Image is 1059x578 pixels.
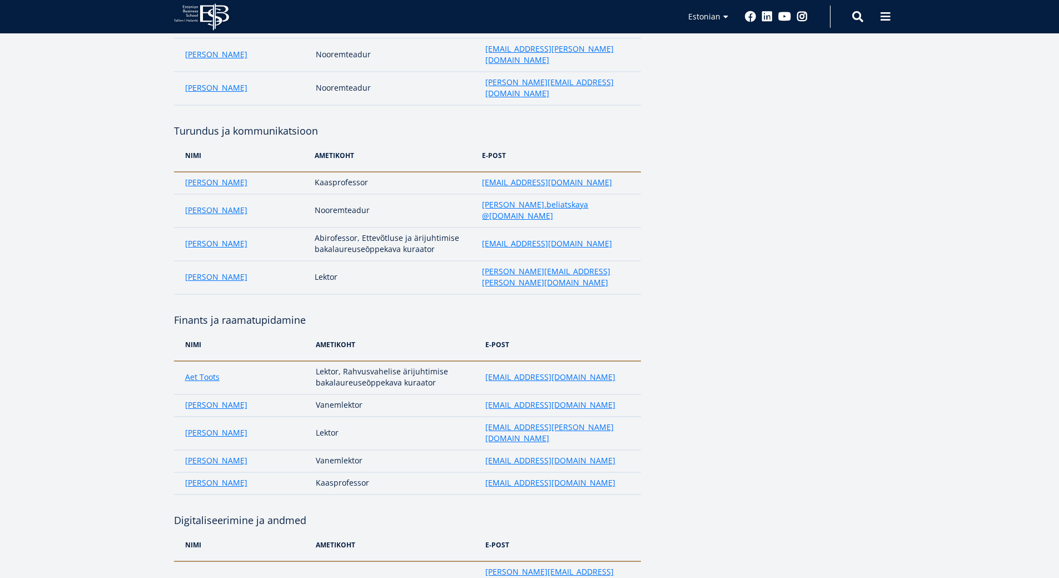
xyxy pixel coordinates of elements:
a: [EMAIL_ADDRESS][DOMAIN_NAME] [485,455,615,466]
a: [PERSON_NAME] [185,477,247,488]
a: [EMAIL_ADDRESS][DOMAIN_NAME] [485,477,615,488]
a: [EMAIL_ADDRESS][PERSON_NAME][DOMAIN_NAME] [485,422,629,444]
a: [PERSON_NAME] [185,177,247,188]
td: Nooremteadur [310,72,480,105]
th: NIMi [174,139,309,172]
h4: Finants ja raamatupidamine [174,312,641,328]
a: Linkedin [762,11,773,22]
a: [PERSON_NAME] [185,82,247,93]
td: Lektor [310,417,480,450]
a: [PERSON_NAME] [185,49,247,60]
th: Ametikoht [310,328,480,361]
a: [PERSON_NAME][EMAIL_ADDRESS][PERSON_NAME][DOMAIN_NAME] [482,266,629,288]
td: Vanemlektor [310,450,480,472]
a: [PERSON_NAME] [185,271,247,283]
td: Nooremteadur [309,194,477,228]
th: e-post [480,528,640,561]
a: @[DOMAIN_NAME] [482,210,553,221]
a: [PERSON_NAME] [185,455,247,466]
td: Vanemlektor [310,394,480,417]
td: Kaasprofessor [310,472,480,495]
a: [EMAIL_ADDRESS][DOMAIN_NAME] [482,177,612,188]
a: [PERSON_NAME] [185,205,247,216]
h4: Turundus ja kommunikatsioon [174,122,641,139]
a: Youtube [778,11,791,22]
a: [PERSON_NAME].beliatskaya [482,199,588,210]
a: [EMAIL_ADDRESS][PERSON_NAME][DOMAIN_NAME] [485,43,629,66]
td: Lektor, Rahvusvahelise ärijuhtimise bakalaureuseōppekava kuraator [310,361,480,394]
td: Kaasprofessor [309,172,477,194]
a: Instagram [797,11,808,22]
a: [EMAIL_ADDRESS][DOMAIN_NAME] [485,399,615,411]
a: [PERSON_NAME][EMAIL_ADDRESS][DOMAIN_NAME] [485,77,629,99]
h4: Digitaliseerimine ja andmed [174,512,641,528]
td: Abirofessor, Ettevõtluse ja ärijuhtimise bakalaureuseōppekava kuraator [309,228,477,261]
th: Ametikoht [310,528,480,561]
th: Ametikoht [309,139,477,172]
a: [PERSON_NAME] [185,238,247,249]
a: Facebook [745,11,756,22]
a: [EMAIL_ADDRESS][DOMAIN_NAME] [482,238,612,249]
a: [PERSON_NAME] [185,399,247,411]
th: e-post [480,328,640,361]
a: Aet Toots [185,372,220,383]
td: Lektor [309,261,477,294]
th: NIMi [174,328,311,361]
th: e-post [476,139,640,172]
a: [PERSON_NAME] [185,427,247,438]
a: [EMAIL_ADDRESS][DOMAIN_NAME] [485,372,615,383]
td: Nooremteadur [310,38,480,72]
th: NIMi [174,528,311,561]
